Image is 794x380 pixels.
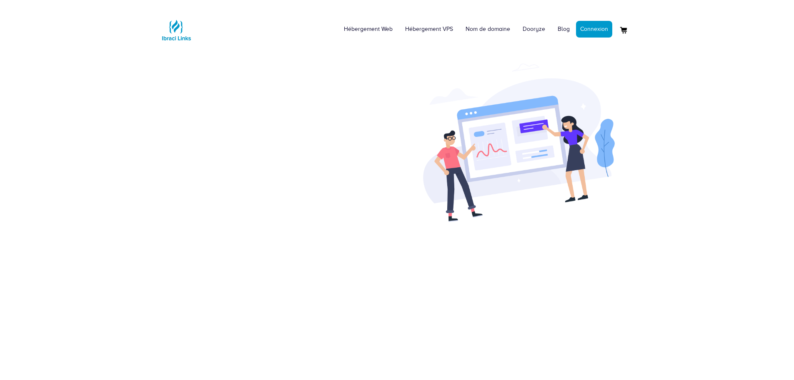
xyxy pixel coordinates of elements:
[160,6,193,47] a: Logo Ibraci Links
[338,17,399,42] a: Hébergement Web
[551,17,576,42] a: Blog
[459,17,516,42] a: Nom de domaine
[399,17,459,42] a: Hébergement VPS
[576,21,612,38] a: Connexion
[160,13,193,47] img: Logo Ibraci Links
[516,17,551,42] a: Dooryze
